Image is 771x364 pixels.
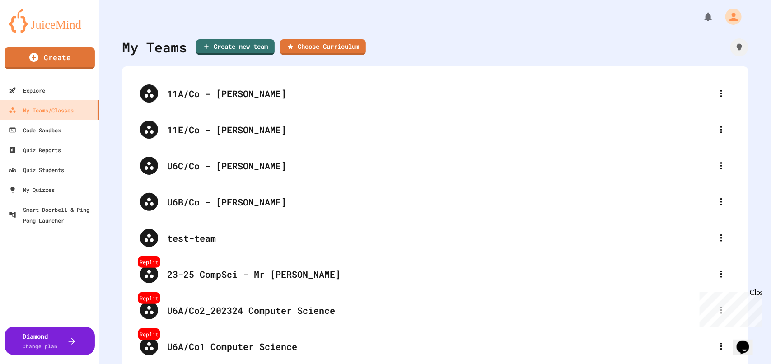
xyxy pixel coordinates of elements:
[9,164,64,175] div: Quiz Students
[131,112,739,148] div: 11E/Co - [PERSON_NAME]
[9,125,61,135] div: Code Sandbox
[131,184,739,220] div: U6B/Co - [PERSON_NAME]
[196,39,275,55] a: Create new team
[167,340,712,353] div: U6A/Co1 Computer Science
[167,267,712,281] div: 23-25 CompSci - Mr [PERSON_NAME]
[9,9,90,33] img: logo-orange.svg
[733,328,762,355] iframe: chat widget
[5,47,95,69] a: Create
[9,204,96,226] div: Smart Doorbell & Ping Pong Launcher
[131,220,739,256] div: test-team
[9,145,61,155] div: Quiz Reports
[167,123,712,136] div: 11E/Co - [PERSON_NAME]
[167,195,712,209] div: U6B/Co - [PERSON_NAME]
[138,256,160,268] div: Replit
[131,256,739,292] div: Replit23-25 CompSci - Mr [PERSON_NAME]
[696,289,762,327] iframe: chat widget
[686,9,716,24] div: My Notifications
[23,343,58,350] span: Change plan
[4,4,62,57] div: Chat with us now!Close
[131,292,739,328] div: ReplitU6A/Co2_202324 Computer Science
[280,39,366,55] a: Choose Curriculum
[5,327,95,355] button: DiamondChange plan
[131,148,739,184] div: U6C/Co - [PERSON_NAME]
[167,159,712,173] div: U6C/Co - [PERSON_NAME]
[122,37,187,57] div: My Teams
[138,292,160,304] div: Replit
[9,184,55,195] div: My Quizzes
[23,331,58,350] div: Diamond
[9,105,74,116] div: My Teams/Classes
[730,38,748,56] div: How it works
[716,6,744,27] div: My Account
[167,87,712,100] div: 11A/Co - [PERSON_NAME]
[131,75,739,112] div: 11A/Co - [PERSON_NAME]
[9,85,45,96] div: Explore
[167,303,712,317] div: U6A/Co2_202324 Computer Science
[138,328,160,340] div: Replit
[167,231,712,245] div: test-team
